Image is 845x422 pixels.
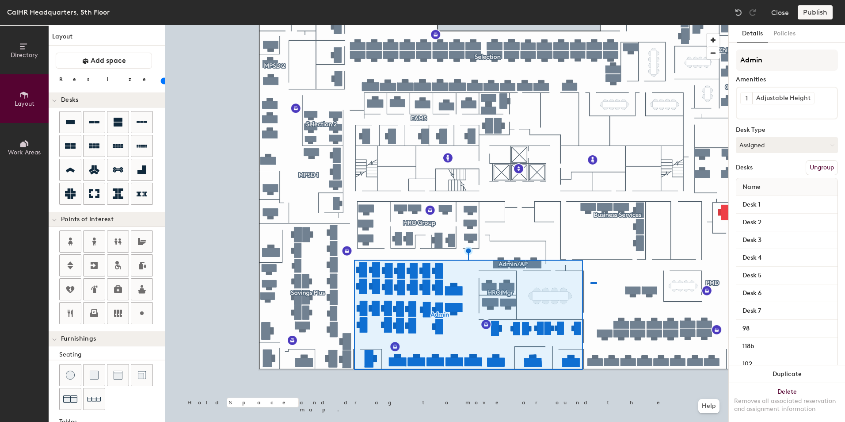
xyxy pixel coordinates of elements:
button: DeleteRemoves all associated reservation and assignment information [729,383,845,422]
button: Couch (x2) [59,388,81,410]
img: Couch (corner) [137,371,146,380]
div: Desks [736,164,753,171]
button: Couch (middle) [107,364,129,386]
img: Redo [748,8,757,17]
input: Unnamed desk [738,358,836,370]
button: Assigned [736,137,838,153]
span: Work Areas [8,149,41,156]
input: Unnamed desk [738,252,836,264]
div: Desk Type [736,127,838,134]
button: 1 [741,92,752,104]
input: Unnamed desk [738,287,836,299]
span: Add space [91,56,126,65]
button: Couch (corner) [131,364,153,386]
span: Furnishings [61,335,96,342]
div: Resize [59,76,157,83]
button: Details [737,25,768,43]
span: Directory [11,51,38,59]
img: Undo [734,8,743,17]
input: Unnamed desk [738,340,836,353]
input: Unnamed desk [738,234,836,246]
div: Seating [59,350,165,360]
div: Adjustable Height [752,92,814,104]
span: Layout [15,100,34,107]
img: Cushion [90,371,99,380]
span: Name [738,179,765,195]
button: Close [771,5,789,19]
h1: Layout [49,32,165,46]
button: Cushion [83,364,105,386]
div: Amenities [736,76,838,83]
div: Removes all associated reservation and assignment information [734,397,840,413]
input: Unnamed desk [738,322,836,335]
img: Couch (x2) [63,392,77,406]
div: CalHR Headquarters, 5th Floor [7,7,110,18]
span: Desks [61,96,78,104]
img: Stool [66,371,75,380]
input: Unnamed desk [738,305,836,317]
input: Unnamed desk [738,199,836,211]
button: Help [698,399,719,413]
input: Unnamed desk [738,269,836,282]
button: Ungroup [806,160,838,175]
img: Couch (middle) [114,371,122,380]
button: Couch (x3) [83,388,105,410]
img: Couch (x3) [87,392,101,406]
button: Duplicate [729,365,845,383]
button: Policies [768,25,801,43]
button: Add space [56,53,152,69]
span: Points of Interest [61,216,114,223]
span: 1 [746,94,748,103]
button: Stool [59,364,81,386]
input: Unnamed desk [738,216,836,229]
